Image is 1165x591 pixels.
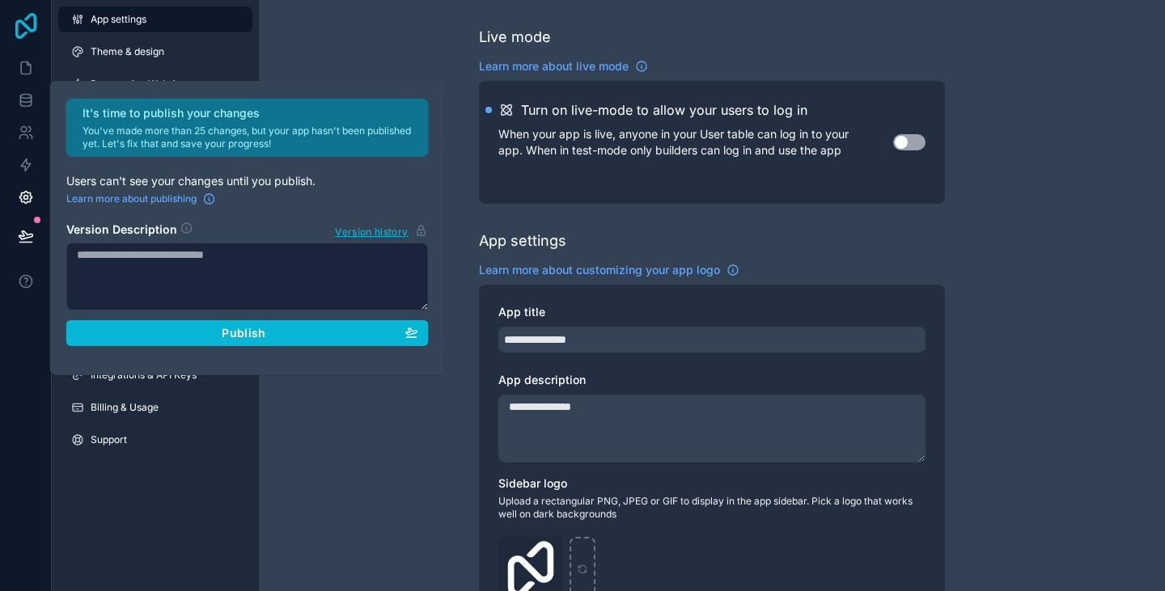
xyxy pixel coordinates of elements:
[66,192,216,205] a: Learn more about publishing
[479,26,551,49] div: Live mode
[83,105,419,121] h2: It's time to publish your changes
[91,401,159,414] span: Billing & Usage
[91,13,146,26] span: App settings
[58,362,252,388] a: Integrations & API Keys
[66,320,429,346] button: Publish
[498,476,567,490] span: Sidebar logo
[498,305,545,319] span: App title
[91,433,127,446] span: Support
[479,230,566,252] div: App settings
[479,262,720,278] span: Learn more about customizing your app logo
[91,45,164,58] span: Theme & design
[479,58,648,74] a: Learn more about live mode
[91,369,197,382] span: Integrations & API Keys
[66,192,197,205] span: Learn more about publishing
[498,373,586,386] span: App description
[66,222,177,239] h2: Version Description
[521,100,807,120] h2: Turn on live-mode to allow your users to log in
[83,125,419,150] p: You've made more than 25 changes, but your app hasn't been published yet. Let's fix that and save...
[498,495,926,521] span: Upload a rectangular PNG, JPEG or GIF to display in the app sidebar. Pick a logo that works well ...
[58,395,252,420] a: Billing & Usage
[498,126,893,158] p: When your app is live, anyone in your User table can log in to your app. When in test-mode only b...
[91,78,189,91] span: Progressive Web App
[58,71,252,97] a: Progressive Web App
[335,222,408,239] span: Version history
[66,173,429,189] p: Users can't see your changes until you publish.
[479,262,739,278] a: Learn more about customizing your app logo
[58,39,252,65] a: Theme & design
[222,326,265,340] span: Publish
[58,427,252,453] a: Support
[479,58,629,74] span: Learn more about live mode
[58,6,252,32] a: App settings
[334,222,428,239] button: Version history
